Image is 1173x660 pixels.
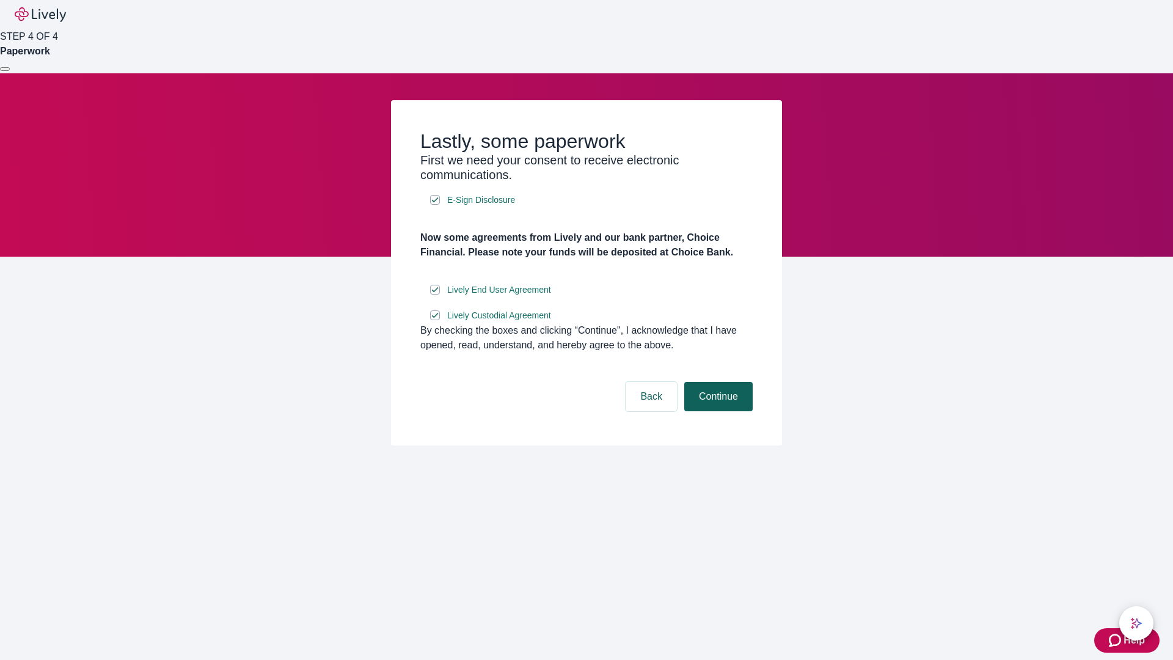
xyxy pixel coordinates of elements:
[1119,606,1153,640] button: chat
[420,323,753,353] div: By checking the boxes and clicking “Continue", I acknowledge that I have opened, read, understand...
[626,382,677,411] button: Back
[447,309,551,322] span: Lively Custodial Agreement
[1094,628,1160,653] button: Zendesk support iconHelp
[445,193,517,208] a: e-sign disclosure document
[1109,633,1124,648] svg: Zendesk support icon
[15,7,66,22] img: Lively
[1130,617,1142,629] svg: Lively AI Assistant
[420,153,753,182] h3: First we need your consent to receive electronic communications.
[684,382,753,411] button: Continue
[445,308,554,323] a: e-sign disclosure document
[445,282,554,298] a: e-sign disclosure document
[1124,633,1145,648] span: Help
[447,194,515,207] span: E-Sign Disclosure
[447,284,551,296] span: Lively End User Agreement
[420,130,753,153] h2: Lastly, some paperwork
[420,230,753,260] h4: Now some agreements from Lively and our bank partner, Choice Financial. Please note your funds wi...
